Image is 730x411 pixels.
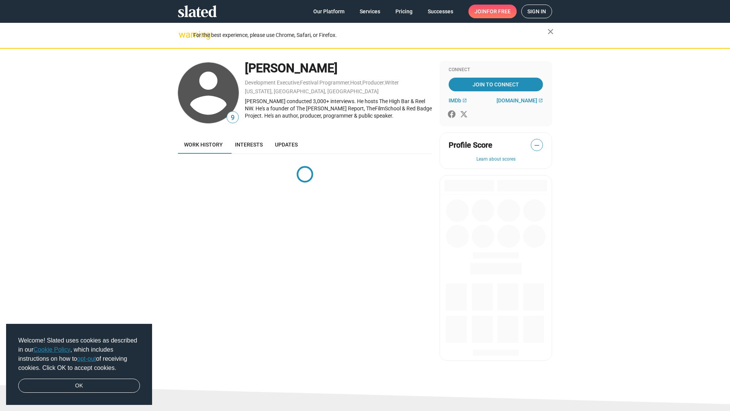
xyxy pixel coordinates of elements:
a: opt-out [77,355,96,362]
a: Join To Connect [449,78,543,91]
span: , [299,81,300,85]
mat-icon: close [546,27,555,36]
span: Sign in [527,5,546,18]
span: Services [360,5,380,18]
mat-icon: open_in_new [462,98,467,103]
span: 9 [227,113,238,123]
div: For the best experience, please use Chrome, Safari, or Firefox. [193,30,547,40]
span: Join [474,5,511,18]
a: Successes [422,5,459,18]
div: [PERSON_NAME] [245,60,432,76]
a: Host [350,80,362,86]
a: Writer [385,80,399,86]
a: IMDb [449,97,467,104]
div: cookieconsent [6,324,152,405]
span: Join To Connect [450,78,541,91]
span: Successes [428,5,453,18]
span: Updates [275,142,298,148]
a: Producer [362,80,384,86]
a: Development Executive [245,80,299,86]
a: [DOMAIN_NAME] [497,97,543,104]
a: Updates [269,135,304,154]
span: , [384,81,385,85]
span: Work history [184,142,223,148]
span: for free [487,5,511,18]
a: Our Platform [307,5,351,18]
a: Cookie Policy [33,346,70,353]
span: — [531,140,543,150]
a: Festival Programmer [300,80,349,86]
div: Connect [449,67,543,73]
a: Interests [229,135,269,154]
a: Joinfor free [468,5,517,18]
span: Welcome! Slated uses cookies as described in our , which includes instructions on how to of recei... [18,336,140,373]
a: Sign in [521,5,552,18]
span: Interests [235,142,263,148]
span: [DOMAIN_NAME] [497,97,537,104]
a: dismiss cookie message [18,379,140,393]
span: Our Platform [313,5,344,18]
mat-icon: warning [179,30,188,39]
a: Pricing [389,5,419,18]
div: [PERSON_NAME] conducted 3,000+ interviews. He hosts The High Bar & Reel NW. He's a founder of The... [245,98,432,119]
a: Work history [178,135,229,154]
span: , [349,81,350,85]
button: Learn about scores [449,156,543,162]
span: Pricing [395,5,413,18]
a: [US_STATE], [GEOGRAPHIC_DATA], [GEOGRAPHIC_DATA] [245,88,379,94]
span: Profile Score [449,140,492,150]
span: IMDb [449,97,461,104]
a: Services [354,5,386,18]
mat-icon: open_in_new [538,98,543,103]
